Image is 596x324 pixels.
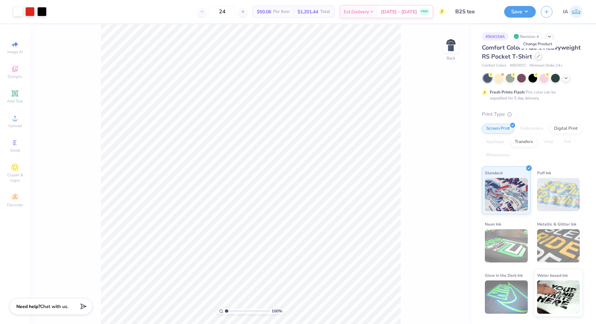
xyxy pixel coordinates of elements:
img: Inna Akselrud [570,5,583,18]
span: $1,201.44 [298,8,318,15]
span: Per Item [273,8,290,15]
div: Foil [560,137,575,147]
span: Puff Ink [537,169,551,176]
input: – – [209,6,235,18]
strong: Need help? [16,303,40,310]
strong: Fresh Prints Flash: [490,89,525,95]
span: Est. Delivery [344,8,369,15]
div: Vinyl [539,137,558,147]
button: Save [504,6,536,18]
input: Untitled Design [450,5,499,18]
span: Metallic & Glitter Ink [537,221,576,228]
span: Minimum Order: 24 + [529,63,563,69]
img: Glow in the Dark Ink [485,280,528,314]
div: # 504154A [482,32,508,41]
div: Digital Print [550,124,582,134]
span: Designs [8,74,22,79]
span: Image AI [7,49,23,55]
span: Add Text [7,98,23,104]
span: Standard [485,169,502,176]
span: # 6030CC [510,63,526,69]
span: [DATE] - [DATE] [381,8,417,15]
span: $50.06 [257,8,271,15]
div: Transfers [510,137,537,147]
img: Metallic & Glitter Ink [537,229,580,262]
img: Back [444,39,458,52]
div: Revision 4 [512,32,542,41]
span: Water based Ink [537,272,568,279]
div: Screen Print [482,124,514,134]
span: Glow in the Dark Ink [485,272,523,279]
img: Water based Ink [537,280,580,314]
span: Greek [10,148,20,153]
a: IA [563,5,583,18]
span: Comfort Colors [482,63,506,69]
div: Rhinestones [482,150,514,160]
span: Upload [8,123,22,128]
img: Neon Ink [485,229,528,262]
div: Print Type [482,110,583,118]
div: Change Product [519,39,556,49]
span: Clipart & logos [3,172,27,183]
span: 100 % [272,308,282,314]
img: Puff Ink [537,178,580,211]
span: FREE [421,9,428,14]
span: Total [320,8,330,15]
img: Standard [485,178,528,211]
span: Chat with us. [40,303,68,310]
div: Embroidery [516,124,548,134]
span: IA [563,8,568,16]
span: Decorate [7,202,23,208]
div: Applique [482,137,508,147]
span: Comfort Colors Adult Heavyweight RS Pocket T-Shirt [482,44,581,61]
div: This color can be expedited for 5 day delivery. [490,89,572,101]
span: Neon Ink [485,221,501,228]
div: Back [447,55,455,61]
